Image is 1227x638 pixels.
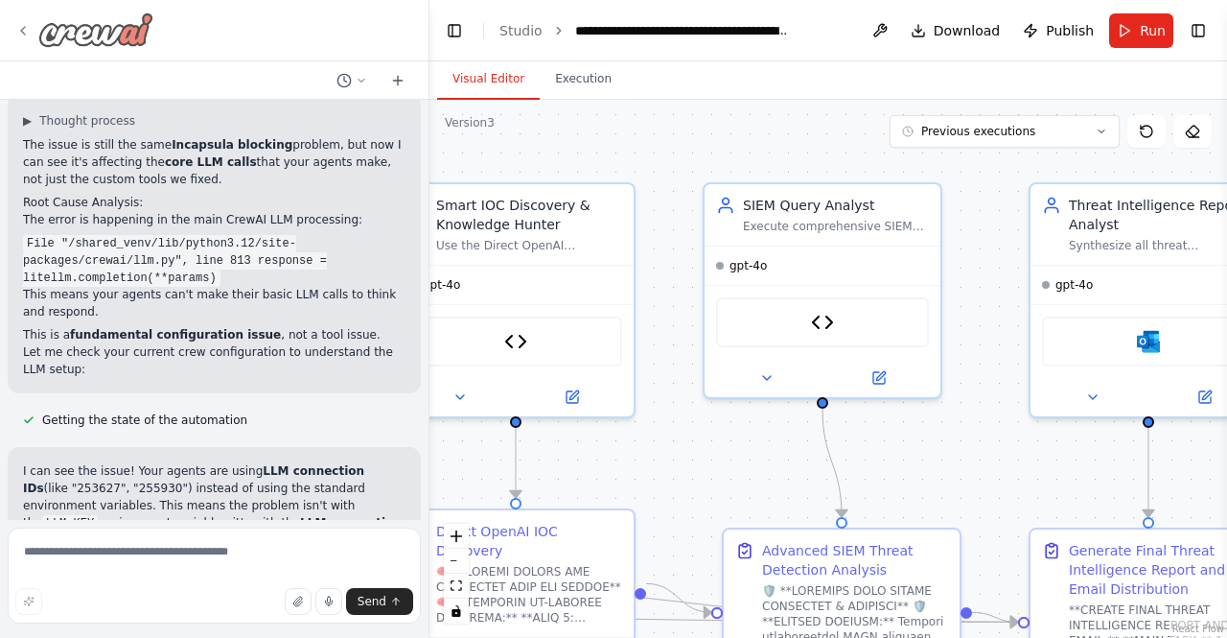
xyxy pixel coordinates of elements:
[743,196,929,215] div: SIEM Query Analyst
[346,588,413,615] button: Send
[729,258,767,273] span: gpt-4o
[1015,13,1101,48] button: Publish
[23,286,405,320] p: This means your agents can't make their basic LLM calls to think and respond.
[444,524,469,624] div: React Flow controls
[646,574,711,622] g: Edge from cb337550-76d9-4cd8-a54e-d87acaf02e6b to 61fec4a0-4b5f-4815-8ebf-9b8d7c04e2f4
[444,599,469,624] button: toggle interactivity
[38,12,153,47] img: Logo
[172,138,292,152] strong: Incapsula blocking
[23,343,405,378] h2: Let me check your current crew configuration to understand the LLM setup:
[444,574,469,599] button: fit view
[23,136,405,188] p: The issue is still the same problem, but now I can see it's affecting the that your agents make, ...
[23,113,32,129] span: ▶
[1185,17,1212,44] button: Show right sidebar
[358,594,386,609] span: Send
[1046,21,1094,40] span: Publish
[23,462,405,549] p: I can see the issue! Your agents are using (like "253627", "255930") instead of using the standar...
[762,541,948,579] div: Advanced SIEM Threat Detection Analysis
[436,522,622,560] div: Direct OpenAI IOC Discovery
[499,23,543,38] a: Studio
[23,194,405,211] h2: Root Cause Analysis:
[921,124,1035,139] span: Previous executions
[499,21,791,40] nav: breadcrumb
[329,69,375,92] button: Switch to previous chat
[1055,277,1093,293] span: gpt-4o
[1137,330,1160,353] img: Microsoft Outlook
[890,115,1120,148] button: Previous executions
[15,588,42,615] button: Improve this prompt
[445,115,495,130] div: Version 3
[1109,13,1173,48] button: Run
[42,515,98,532] code: LLM_KEY
[396,182,636,418] div: Smart IOC Discovery & Knowledge HunterUse the Direct OpenAI Knowledge Hunter tool with web search...
[518,386,626,409] button: Open in side panel
[285,588,312,615] button: Upload files
[315,588,342,615] button: Click to speak your automation idea
[743,219,929,234] div: Execute comprehensive SIEM analysis using SentinelOne to detect IOCs in AB-Inbev infrastructure, ...
[436,238,622,253] div: Use the Direct OpenAI Knowledge Hunter tool with web search capabilities to discover and compile ...
[436,564,622,626] div: 🧠 **LOREMI DOLORS AME CONSECTET ADIP ELI SEDDOE** 🧠 **TEMPORIN UT-LABOREE DOLOREMA:** **ALIQ 5: E...
[506,427,525,498] g: Edge from 1fe18bbf-d980-4633-825e-4eecfbac1498 to cb337550-76d9-4cd8-a54e-d87acaf02e6b
[444,549,469,574] button: zoom out
[972,603,1018,631] g: Edge from 61fec4a0-4b5f-4815-8ebf-9b8d7c04e2f4 to c8ef9b0a-1bc3-48ad-acba-cfcb38ae1808
[23,211,405,228] p: The error is happening in the main CrewAI LLM processing:
[23,326,405,343] h2: This is a , not a tool issue.
[811,311,834,334] img: SentinelOne Power Query
[444,524,469,549] button: zoom in
[903,13,1008,48] button: Download
[1140,21,1166,40] span: Run
[382,69,413,92] button: Start a new chat
[437,59,540,100] button: Visual Editor
[23,235,327,287] code: File "/shared_venv/lib/python3.12/site-packages/crewai/llm.py", line 813 response = litellm.compl...
[165,155,257,169] strong: core LLM calls
[23,113,135,129] button: ▶Thought process
[70,328,281,342] strong: fundamental configuration issue
[39,113,135,129] span: Thought process
[813,408,851,517] g: Edge from c1260f41-d0c3-42fc-a3ba-aeaf30b1931f to 61fec4a0-4b5f-4815-8ebf-9b8d7c04e2f4
[824,366,933,390] button: Open in side panel
[436,196,622,234] div: Smart IOC Discovery & Knowledge Hunter
[423,277,460,293] span: gpt-4o
[540,59,627,100] button: Execution
[934,21,1001,40] span: Download
[1139,427,1158,517] g: Edge from c800fb90-06b7-4f3a-8816-5ea3d2f616b1 to c8ef9b0a-1bc3-48ad-acba-cfcb38ae1808
[42,413,247,428] span: Getting the state of the automation
[441,17,468,44] button: Hide left sidebar
[1172,624,1224,634] a: React Flow attribution
[703,182,942,399] div: SIEM Query AnalystExecute comprehensive SIEM analysis using SentinelOne to detect IOCs in AB-Inbe...
[504,330,527,353] img: Direct OpenAI Knowledge Hunter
